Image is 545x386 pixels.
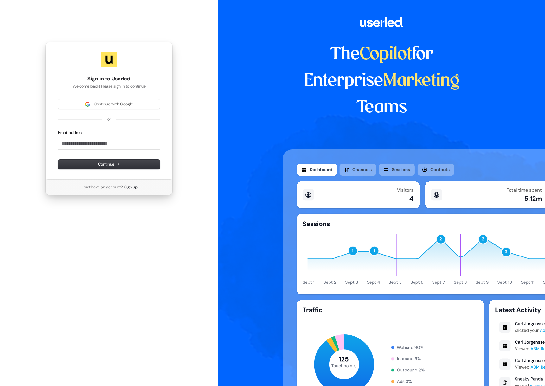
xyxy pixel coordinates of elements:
[85,102,90,107] img: Sign in with Google
[283,41,481,121] h1: The for Enterprise Teams
[124,184,138,190] a: Sign up
[58,75,160,83] h1: Sign in to Userled
[383,73,460,89] span: Marketing
[58,84,160,89] p: Welcome back! Please sign in to continue
[360,46,412,63] span: Copilot
[98,161,120,167] span: Continue
[58,160,160,169] button: Continue
[107,117,111,122] p: or
[101,52,117,67] img: Userled
[58,99,160,109] button: Sign in with GoogleContinue with Google
[81,184,123,190] span: Don’t have an account?
[94,101,133,107] span: Continue with Google
[58,130,83,136] label: Email address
